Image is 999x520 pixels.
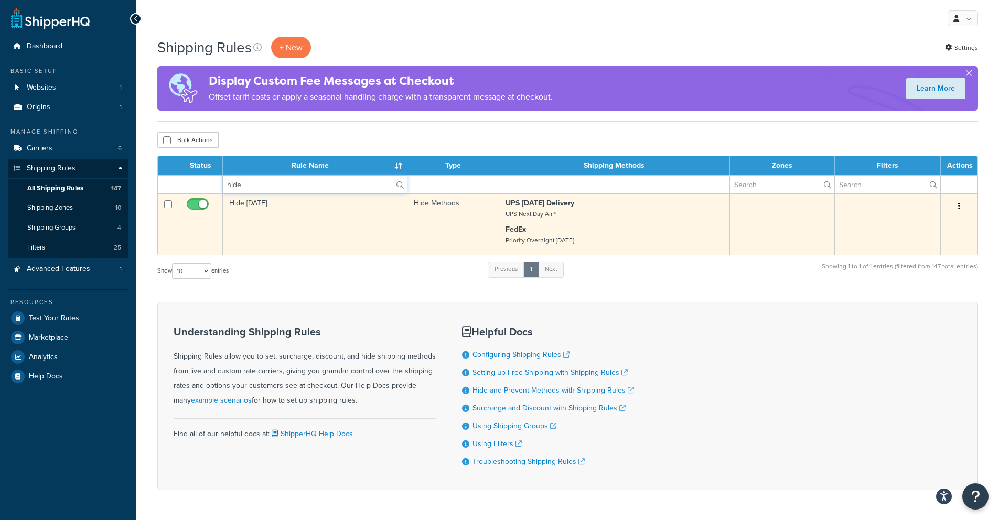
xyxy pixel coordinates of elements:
[223,193,407,255] td: Hide [DATE]
[822,261,978,283] div: Showing 1 to 1 of 1 entries (filtered from 147 total entries)
[118,144,122,153] span: 6
[8,259,128,279] li: Advanced Features
[8,139,128,158] a: Carriers 6
[8,67,128,75] div: Basic Setup
[8,139,128,158] li: Carriers
[111,184,121,193] span: 147
[8,198,128,218] li: Shipping Zones
[157,37,252,58] h1: Shipping Rules
[174,326,436,338] h3: Understanding Shipping Rules
[120,103,122,112] span: 1
[8,97,128,117] a: Origins 1
[8,218,128,237] a: Shipping Groups 4
[8,198,128,218] a: Shipping Zones 10
[27,184,83,193] span: All Shipping Rules
[730,156,835,175] th: Zones
[506,224,526,235] strong: FedEx
[209,90,553,104] p: Offset tariff costs or apply a seasonal handling charge with a transparent message at checkout.
[8,179,128,198] li: All Shipping Rules
[538,262,564,277] a: Next
[8,238,128,257] li: Filters
[8,159,128,178] a: Shipping Rules
[117,223,121,232] span: 4
[8,218,128,237] li: Shipping Groups
[472,367,628,378] a: Setting up Free Shipping with Shipping Rules
[27,164,76,173] span: Shipping Rules
[506,235,574,245] small: Priority Overnight [DATE]
[8,328,128,347] a: Marketplace
[8,97,128,117] li: Origins
[27,203,73,212] span: Shipping Zones
[523,262,539,277] a: 1
[472,385,634,396] a: Hide and Prevent Methods with Shipping Rules
[730,176,834,193] input: Search
[191,395,252,406] a: example scenarios
[29,353,58,362] span: Analytics
[157,66,209,111] img: duties-banner-06bc72dcb5fe05cb3f9472aba00be2ae8eb53ab6f0d8bb03d382ba314ac3c341.png
[29,333,68,342] span: Marketplace
[223,176,407,193] input: Search
[835,176,940,193] input: Search
[8,37,128,56] a: Dashboard
[835,156,941,175] th: Filters
[941,156,977,175] th: Actions
[407,193,499,255] td: Hide Methods
[472,403,626,414] a: Surcharge and Discount with Shipping Rules
[472,456,585,467] a: Troubleshooting Shipping Rules
[472,438,522,449] a: Using Filters
[499,156,730,175] th: Shipping Methods
[115,203,121,212] span: 10
[27,103,50,112] span: Origins
[209,72,553,90] h4: Display Custom Fee Messages at Checkout
[157,263,229,279] label: Show entries
[8,179,128,198] a: All Shipping Rules 147
[120,265,122,274] span: 1
[27,265,90,274] span: Advanced Features
[8,298,128,307] div: Resources
[27,243,45,252] span: Filters
[472,420,556,431] a: Using Shipping Groups
[27,83,56,92] span: Websites
[174,326,436,408] div: Shipping Rules allow you to set, surcharge, discount, and hide shipping methods from live and cus...
[506,209,556,219] small: UPS Next Day Air®
[8,78,128,97] a: Websites 1
[488,262,524,277] a: Previous
[11,8,90,29] a: ShipperHQ Home
[270,428,353,439] a: ShipperHQ Help Docs
[223,156,407,175] th: Rule Name : activate to sort column ascending
[506,198,574,209] strong: UPS [DATE] Delivery
[8,159,128,258] li: Shipping Rules
[962,483,989,510] button: Open Resource Center
[472,349,570,360] a: Configuring Shipping Rules
[8,127,128,136] div: Manage Shipping
[8,309,128,328] a: Test Your Rates
[8,259,128,279] a: Advanced Features 1
[407,156,499,175] th: Type
[462,326,634,338] h3: Helpful Docs
[29,314,79,323] span: Test Your Rates
[29,372,63,381] span: Help Docs
[27,42,62,51] span: Dashboard
[906,78,965,99] a: Learn More
[114,243,121,252] span: 25
[27,223,76,232] span: Shipping Groups
[157,132,219,148] button: Bulk Actions
[8,78,128,97] li: Websites
[174,418,436,441] div: Find all of our helpful docs at:
[178,156,223,175] th: Status
[27,144,52,153] span: Carriers
[120,83,122,92] span: 1
[8,238,128,257] a: Filters 25
[8,348,128,366] a: Analytics
[945,40,978,55] a: Settings
[271,37,311,58] p: + New
[172,263,211,279] select: Showentries
[8,367,128,386] a: Help Docs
